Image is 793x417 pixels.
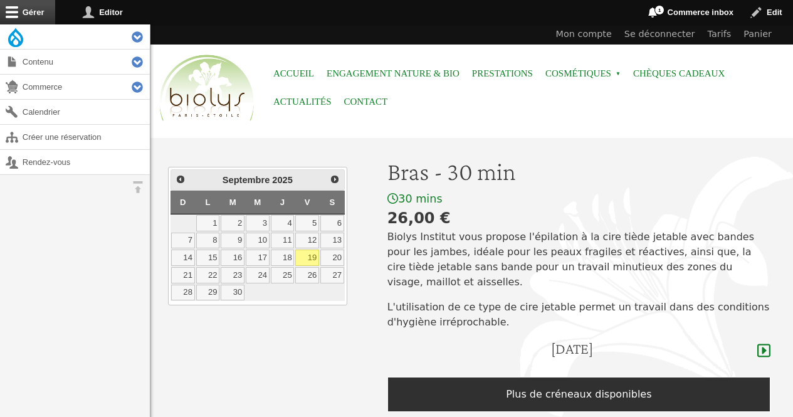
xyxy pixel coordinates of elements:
[271,250,295,266] a: 18
[125,175,150,199] button: Orientation horizontale
[387,230,770,290] p: Biolys Institut vous propose l'épilation à la cire tiède jetable avec bandes pour les jambes, idé...
[221,285,244,301] a: 30
[221,233,244,249] a: 9
[272,175,293,185] span: 2025
[171,285,195,301] a: 28
[344,88,388,116] a: Contact
[171,233,195,249] a: 7
[618,24,701,45] a: Se déconnecter
[295,215,319,231] a: 5
[295,233,319,249] a: 12
[171,267,195,283] a: 21
[326,171,342,187] a: Suivant
[273,60,314,88] a: Accueil
[229,198,236,207] span: Mardi
[616,71,621,77] span: »
[387,377,770,412] div: Plus de créneaux disponibles
[305,198,310,207] span: Vendredi
[545,60,621,88] span: Cosmétiques
[295,267,319,283] a: 26
[176,174,186,184] span: Précédent
[271,215,295,231] a: 4
[180,198,186,207] span: Dimanche
[387,157,770,187] h1: Bras - 30 min
[246,267,270,283] a: 24
[273,88,332,116] a: Actualités
[171,250,195,266] a: 14
[330,174,340,184] span: Suivant
[271,267,295,283] a: 25
[550,24,618,45] a: Mon compte
[701,24,738,45] a: Tarifs
[387,300,770,330] p: L'utilisation de ce type de cire jetable permet un travail dans des conditions d'hygiène irréproc...
[271,233,295,249] a: 11
[330,198,335,207] span: Samedi
[157,53,257,124] img: Accueil
[280,198,285,207] span: Jeudi
[196,285,220,301] a: 29
[295,250,319,266] a: 19
[172,171,189,187] a: Précédent
[196,233,220,249] a: 8
[221,250,244,266] a: 16
[150,24,793,132] header: Entête du site
[246,215,270,231] a: 3
[387,207,770,230] div: 26,00 €
[387,192,770,206] div: 30 mins
[320,233,344,249] a: 13
[551,340,593,358] h4: [DATE]
[221,215,244,231] a: 2
[320,250,344,266] a: 20
[196,267,220,283] a: 22
[654,5,664,15] span: 1
[196,250,220,266] a: 15
[320,267,344,283] a: 27
[246,250,270,266] a: 17
[254,198,261,207] span: Mercredi
[327,60,460,88] a: Engagement Nature & Bio
[246,233,270,249] a: 10
[221,267,244,283] a: 23
[205,198,210,207] span: Lundi
[196,215,220,231] a: 1
[320,215,344,231] a: 6
[737,24,778,45] a: Panier
[472,60,533,88] a: Prestations
[633,60,725,88] a: Chèques cadeaux
[223,175,270,185] span: Septembre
